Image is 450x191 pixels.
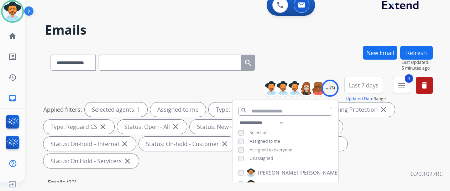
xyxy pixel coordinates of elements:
[85,102,147,117] div: Selected agents: 1
[45,23,433,37] h2: Emails
[209,102,299,117] div: Type: Customer Support
[43,137,136,151] div: Status: On-hold – Internal
[241,107,247,114] mat-icon: search
[8,52,17,61] mat-icon: list_alt
[8,73,17,82] mat-icon: history
[400,46,433,60] button: Refresh
[250,130,267,136] span: Select all
[346,96,373,102] button: Updated Date
[43,154,139,168] div: Status: On Hold - Servicers
[363,46,397,60] button: New Email
[344,77,383,94] button: Last 7 days
[8,32,17,40] mat-icon: home
[171,122,180,131] mat-icon: close
[410,170,443,178] p: 0.20.1027RC
[139,137,236,151] div: Status: On-hold - Customer
[120,140,129,148] mat-icon: close
[299,181,339,188] span: [PERSON_NAME]
[250,138,280,144] span: Assigned to me
[43,120,114,134] div: Type: Reguard CS
[258,169,298,176] span: [PERSON_NAME]
[117,120,187,134] div: Status: Open - All
[8,94,17,102] mat-icon: inbox
[420,81,429,90] mat-icon: delete
[349,84,378,87] span: Last 7 days
[250,147,292,153] span: Assigned to everyone
[43,105,82,114] p: Applied filters:
[244,59,252,67] mat-icon: search
[190,120,265,134] div: Status: New - Initial
[397,81,406,90] mat-icon: menu
[402,65,433,71] span: 5 minutes ago
[393,77,410,94] button: 4
[45,178,79,187] p: Emails (22)
[2,1,22,21] img: avatar
[346,96,386,102] span: Range
[250,155,273,161] span: Unassigned
[220,140,229,148] mat-icon: close
[302,102,395,117] div: Type: Shipping Protection
[150,102,206,117] div: Assigned to me
[123,157,132,165] mat-icon: close
[379,105,388,114] mat-icon: close
[321,80,339,97] div: +79
[99,122,107,131] mat-icon: close
[299,169,339,176] span: [PERSON_NAME]
[402,60,433,65] span: Last Updated:
[258,181,298,188] span: [PERSON_NAME]
[405,74,413,83] span: 4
